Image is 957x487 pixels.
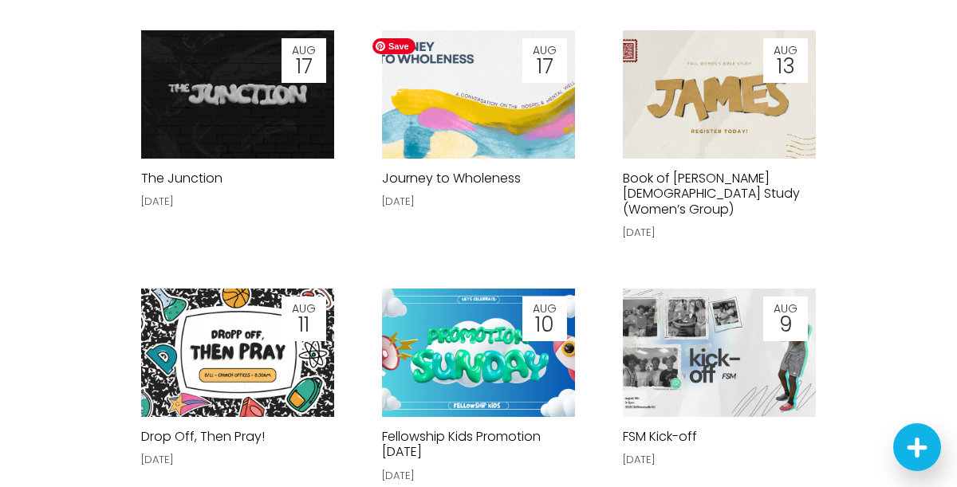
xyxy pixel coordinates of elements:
[382,469,415,483] time: [DATE]
[623,289,816,417] a: FSM Kick-off Aug 9
[623,30,816,159] a: Book of James Bible Study (Women’s Group) Aug 13
[372,38,415,54] span: Save
[525,45,565,56] span: Aug
[605,289,833,417] img: FSM Kick-off
[284,45,324,56] span: Aug
[284,303,324,314] span: Aug
[284,56,324,77] span: 17
[141,453,174,467] time: [DATE]
[124,289,352,417] img: Drop Off, Then Pray!
[605,30,833,159] img: Book of James Bible Study (Women’s Group)
[525,56,565,77] span: 17
[382,30,575,159] a: Journey to Wholeness Aug 17
[141,30,334,159] a: The Junction Aug 17
[623,226,656,240] time: [DATE]
[525,314,565,335] span: 10
[766,314,805,335] span: 9
[141,194,174,209] time: [DATE]
[141,289,334,417] a: Drop Off, Then Pray! Aug 11
[382,194,415,209] time: [DATE]
[284,314,324,335] span: 11
[623,169,800,218] a: Book of [PERSON_NAME] [DEMOGRAPHIC_DATA] Study (Women’s Group)
[141,427,265,446] a: Drop Off, Then Pray!
[141,19,334,170] img: The Junction
[525,303,565,314] span: Aug
[141,169,223,187] a: The Junction
[766,56,805,77] span: 13
[382,289,575,417] a: Fellowship Kids Promotion Sunday Aug 10
[623,453,656,467] time: [DATE]
[766,303,805,314] span: Aug
[382,427,541,461] a: Fellowship Kids Promotion [DATE]
[364,289,593,417] img: Fellowship Kids Promotion Sunday
[382,169,521,187] a: Journey to Wholeness
[766,45,805,56] span: Aug
[364,30,593,159] img: Journey to Wholeness
[623,427,697,446] a: FSM Kick-off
